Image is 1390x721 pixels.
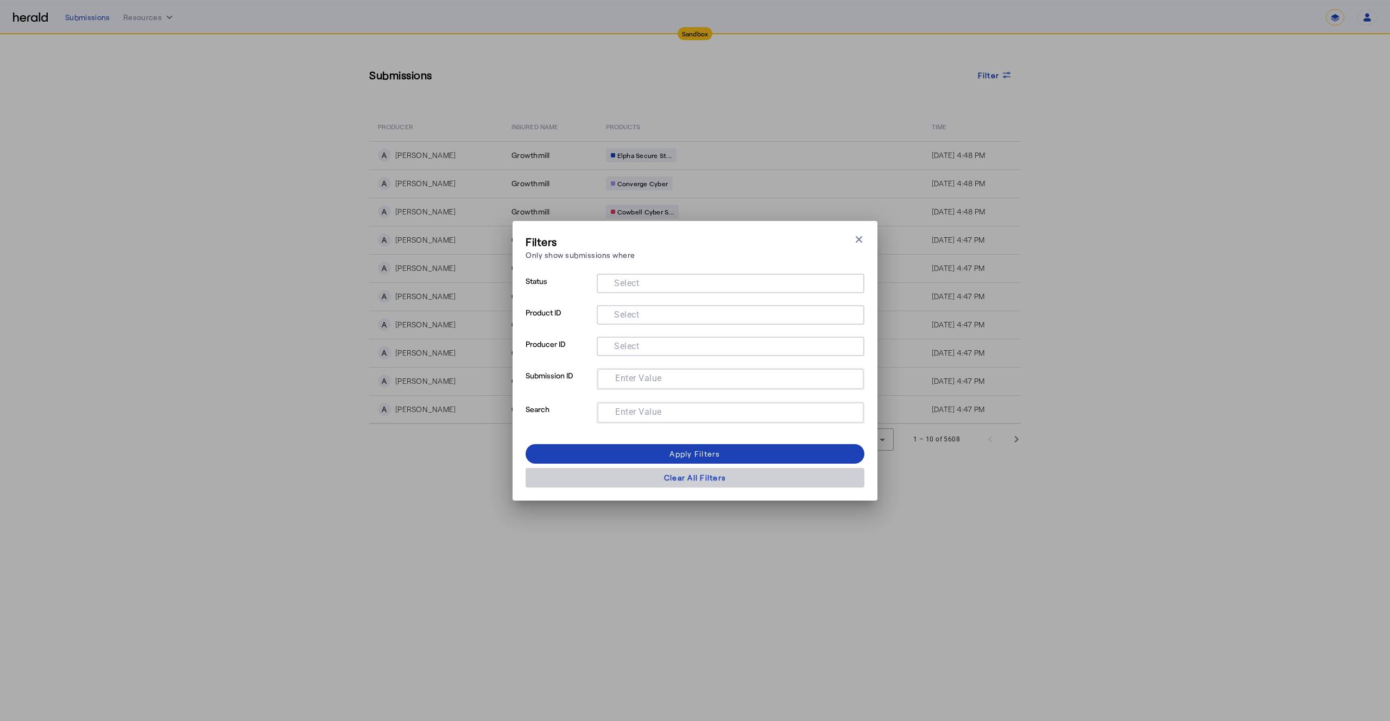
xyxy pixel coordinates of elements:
mat-label: Select [614,340,639,351]
mat-chip-grid: Selection [606,371,855,384]
p: Submission ID [526,368,592,402]
mat-label: Select [614,277,639,288]
div: Apply Filters [669,448,720,459]
mat-chip-grid: Selection [605,276,856,289]
p: Status [526,274,592,305]
p: Search [526,402,592,435]
mat-chip-grid: Selection [606,405,855,418]
mat-chip-grid: Selection [605,307,856,320]
p: Product ID [526,305,592,337]
p: Producer ID [526,337,592,368]
mat-chip-grid: Selection [605,339,856,352]
button: Apply Filters [526,444,864,464]
button: Clear All Filters [526,468,864,488]
div: Clear All Filters [664,472,726,483]
mat-label: Select [614,309,639,319]
p: Only show submissions where [526,249,635,261]
mat-label: Enter Value [615,372,662,383]
mat-label: Enter Value [615,406,662,416]
h3: Filters [526,234,635,249]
